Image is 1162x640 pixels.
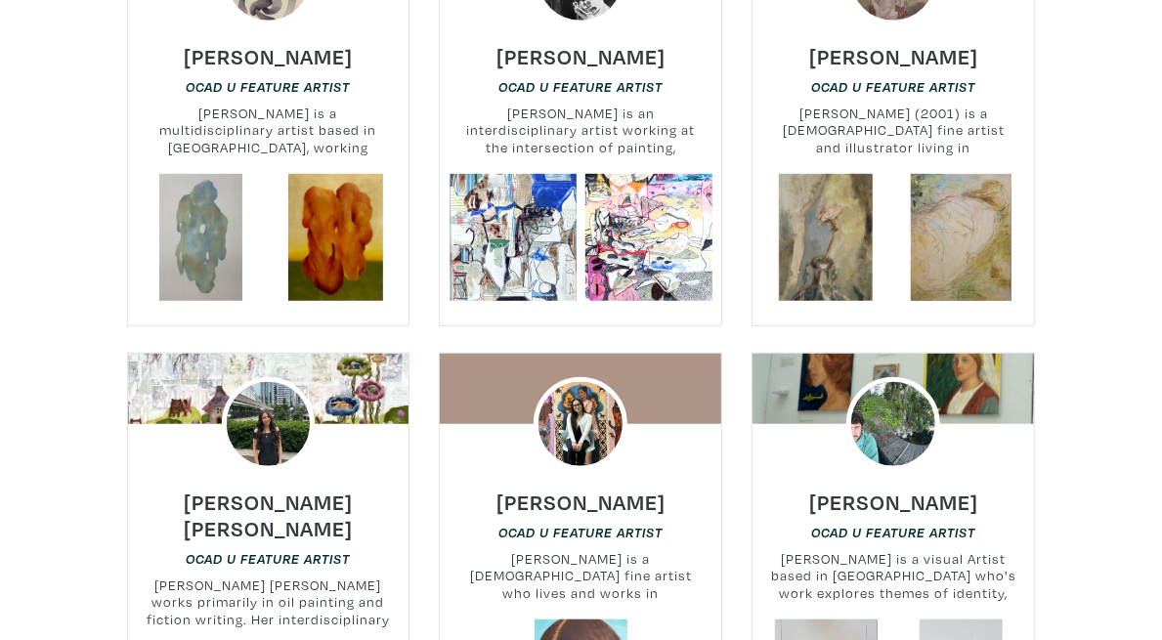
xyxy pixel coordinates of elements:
[186,551,350,567] em: OCAD U Feature Artist
[496,38,666,61] a: [PERSON_NAME]
[222,377,316,471] img: phpThumb.php
[811,79,975,95] em: OCAD U Feature Artist
[498,77,663,96] a: OCAD U Feature Artist
[440,550,721,602] small: [PERSON_NAME] is a [DEMOGRAPHIC_DATA] fine artist who lives and works in [GEOGRAPHIC_DATA]. She h...
[128,576,409,628] small: [PERSON_NAME] [PERSON_NAME] works primarily in oil painting and fiction writing. Her interdiscipl...
[846,377,940,471] img: phpThumb.php
[496,489,666,515] h6: [PERSON_NAME]
[184,43,353,69] h6: [PERSON_NAME]
[128,496,409,519] a: [PERSON_NAME] [PERSON_NAME]
[186,77,350,96] a: OCAD U Feature Artist
[186,549,350,568] a: OCAD U Feature Artist
[811,77,975,96] a: OCAD U Feature Artist
[128,489,409,541] h6: [PERSON_NAME] [PERSON_NAME]
[128,105,409,156] small: [PERSON_NAME] is a multidisciplinary artist based in [GEOGRAPHIC_DATA], working primarily in pain...
[498,79,663,95] em: OCAD U Feature Artist
[496,484,666,506] a: [PERSON_NAME]
[534,377,627,471] img: phpThumb.php
[811,525,975,540] em: OCAD U Feature Artist
[753,550,1034,602] small: [PERSON_NAME] is a visual Artist based in [GEOGRAPHIC_DATA] who's work explores themes of identit...
[498,525,663,540] em: OCAD U Feature Artist
[811,523,975,541] a: OCAD U Feature Artist
[496,43,666,69] h6: [PERSON_NAME]
[809,484,978,506] a: [PERSON_NAME]
[809,489,978,515] h6: [PERSON_NAME]
[440,105,721,156] small: [PERSON_NAME] is an interdisciplinary artist working at the intersection of painting, installatio...
[809,43,978,69] h6: [PERSON_NAME]
[184,38,353,61] a: [PERSON_NAME]
[809,38,978,61] a: [PERSON_NAME]
[498,523,663,541] a: OCAD U Feature Artist
[186,79,350,95] em: OCAD U Feature Artist
[753,105,1034,156] small: [PERSON_NAME] (2001) is a [DEMOGRAPHIC_DATA] fine artist and illustrator living in [GEOGRAPHIC_DA...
